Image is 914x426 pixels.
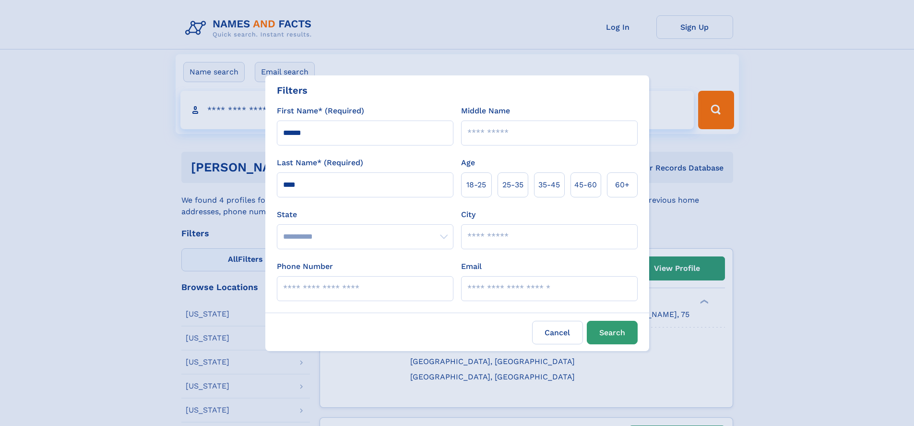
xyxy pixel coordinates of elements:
label: Last Name* (Required) [277,157,363,169]
label: Phone Number [277,261,333,272]
label: City [461,209,475,220]
span: 25‑35 [502,179,523,191]
label: Cancel [532,321,583,344]
label: First Name* (Required) [277,105,364,117]
label: Age [461,157,475,169]
div: Filters [277,83,308,97]
span: 18‑25 [466,179,486,191]
span: 60+ [615,179,629,191]
label: Middle Name [461,105,510,117]
span: 35‑45 [538,179,560,191]
button: Search [587,321,638,344]
label: Email [461,261,482,272]
span: 45‑60 [574,179,597,191]
label: State [277,209,453,220]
